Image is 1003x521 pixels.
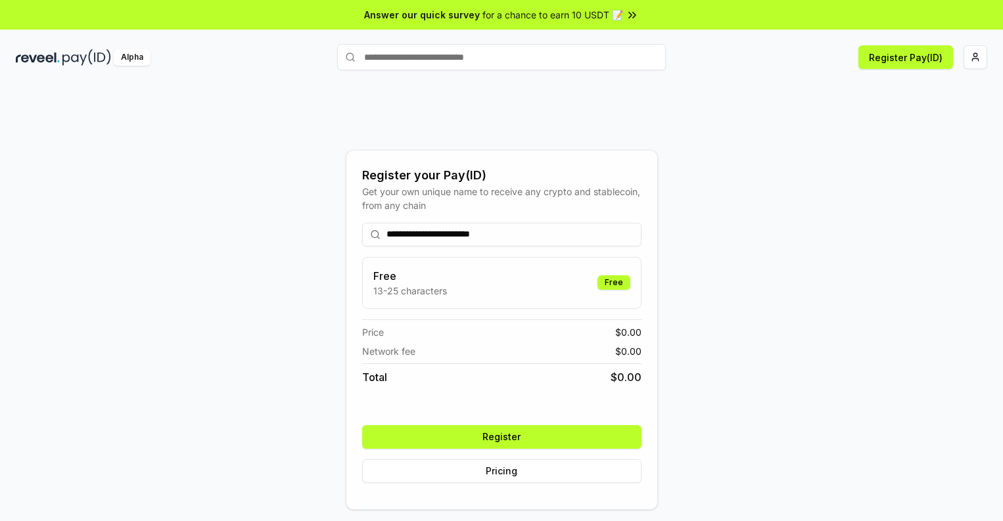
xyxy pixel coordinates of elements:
[373,284,447,298] p: 13-25 characters
[16,49,60,66] img: reveel_dark
[362,325,384,339] span: Price
[364,8,480,22] span: Answer our quick survey
[362,425,641,449] button: Register
[362,185,641,212] div: Get your own unique name to receive any crypto and stablecoin, from any chain
[362,344,415,358] span: Network fee
[362,369,387,385] span: Total
[362,166,641,185] div: Register your Pay(ID)
[482,8,623,22] span: for a chance to earn 10 USDT 📝
[597,275,630,290] div: Free
[62,49,111,66] img: pay_id
[615,344,641,358] span: $ 0.00
[858,45,953,69] button: Register Pay(ID)
[362,459,641,483] button: Pricing
[611,369,641,385] span: $ 0.00
[114,49,151,66] div: Alpha
[373,268,447,284] h3: Free
[615,325,641,339] span: $ 0.00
